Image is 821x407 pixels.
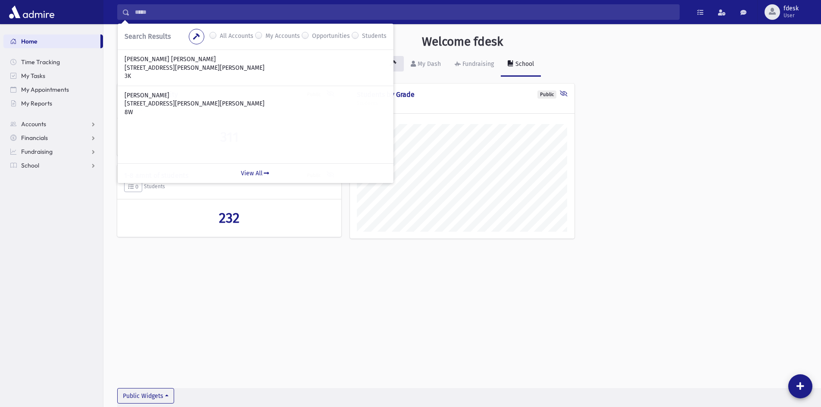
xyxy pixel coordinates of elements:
[3,55,103,69] a: Time Tracking
[784,12,799,19] span: User
[21,99,52,107] span: My Reports
[125,55,387,81] a: [PERSON_NAME] [PERSON_NAME] [STREET_ADDRESS][PERSON_NAME][PERSON_NAME] 3K
[128,183,138,190] span: 0
[3,117,103,131] a: Accounts
[312,31,350,42] label: Opportunities
[416,60,441,68] div: My Dash
[404,53,448,77] a: My Dash
[461,60,494,68] div: Fundraising
[3,96,103,110] a: My Reports
[21,162,39,169] span: School
[21,86,69,93] span: My Appointments
[3,145,103,158] a: Fundraising
[357,100,567,106] h5: Students
[124,210,334,226] a: 232
[118,163,393,183] a: View All
[3,158,103,172] a: School
[124,181,334,193] h5: Students
[21,134,48,142] span: Financials
[501,53,541,77] a: School
[219,210,240,226] span: 232
[124,181,142,193] button: 0
[448,53,501,77] a: Fundraising
[537,90,556,99] div: Public
[362,31,387,42] label: Students
[21,72,45,80] span: My Tasks
[117,388,174,404] button: Public Widgets
[125,108,387,117] p: 8W
[125,64,387,72] p: [STREET_ADDRESS][PERSON_NAME][PERSON_NAME]
[3,131,103,145] a: Financials
[220,31,253,42] label: All Accounts
[357,90,567,99] h4: Students by Grade
[125,32,171,40] span: Search Results
[21,120,46,128] span: Accounts
[3,83,103,96] a: My Appointments
[125,55,387,64] p: [PERSON_NAME] [PERSON_NAME]
[7,3,56,21] img: AdmirePro
[21,37,37,45] span: Home
[125,91,387,117] a: [PERSON_NAME] [STREET_ADDRESS][PERSON_NAME][PERSON_NAME] 8W
[3,34,100,48] a: Home
[130,4,679,20] input: Search
[125,91,387,100] p: [PERSON_NAME]
[784,5,799,12] span: fdesk
[21,58,60,66] span: Time Tracking
[422,34,503,49] h3: Welcome fdesk
[125,72,387,81] p: 3K
[125,99,387,108] p: [STREET_ADDRESS][PERSON_NAME][PERSON_NAME]
[265,31,300,42] label: My Accounts
[514,60,534,68] div: School
[3,69,103,83] a: My Tasks
[21,148,53,155] span: Fundraising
